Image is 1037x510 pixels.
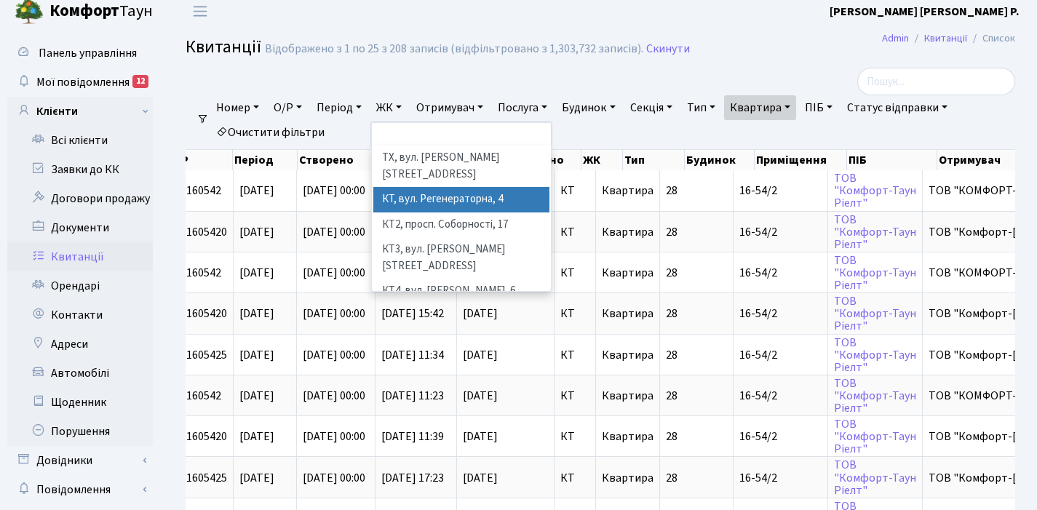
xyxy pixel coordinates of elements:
[560,431,589,442] span: КТ
[268,95,308,120] a: О/Р
[847,150,937,170] th: ПІБ
[834,335,916,375] a: ТОВ"Комфорт-ТаунРіелт"
[560,226,589,238] span: КТ
[373,146,549,187] li: ТХ, вул. [PERSON_NAME][STREET_ADDRESS]
[463,308,548,319] span: [DATE]
[298,150,394,170] th: Створено
[666,265,678,281] span: 28
[755,150,847,170] th: Приміщення
[834,212,916,252] a: ТОВ"Комфорт-ТаунРіелт"
[739,267,822,279] span: 16-54/2
[666,224,678,240] span: 28
[7,39,153,68] a: Панель управління
[463,472,548,484] span: [DATE]
[7,388,153,417] a: Щоденник
[381,388,444,404] span: [DATE] 11:23
[239,183,274,199] span: [DATE]
[381,429,444,445] span: [DATE] 11:39
[381,306,444,322] span: [DATE] 15:42
[303,224,365,240] span: [DATE] 00:00
[924,31,967,46] a: Квитанції
[602,183,653,199] span: Квартира
[834,416,916,457] a: ТОВ"Комфорт-ТаунРіелт"
[239,265,274,281] span: [DATE]
[739,226,822,238] span: 16-54/2
[739,349,822,361] span: 16-54/2
[373,279,549,304] li: КТ4, вул. [PERSON_NAME], 6
[560,390,589,402] span: КТ
[7,97,153,126] a: Клієнти
[739,308,822,319] span: 16-54/2
[410,95,489,120] a: Отримувач
[463,349,548,361] span: [DATE]
[373,237,549,279] li: КТ3, вул. [PERSON_NAME][STREET_ADDRESS]
[303,183,365,199] span: [DATE] 00:00
[175,224,227,240] span: 011605420
[602,265,653,281] span: Квартира
[834,458,916,498] a: ТОВ"Комфорт-ТаунРіелт"
[666,429,678,445] span: 28
[556,95,621,120] a: Будинок
[624,95,678,120] a: Секція
[666,388,678,404] span: 28
[186,34,261,60] span: Квитанції
[623,150,684,170] th: Тип
[175,183,221,199] span: 01160542
[303,347,365,363] span: [DATE] 00:00
[168,150,233,170] th: О/Р
[602,429,653,445] span: Квартира
[175,306,227,322] span: 011605420
[7,475,153,504] a: Повідомлення
[834,170,916,211] a: ТОВ"Комфорт-ТаунРіелт"
[303,470,365,486] span: [DATE] 00:00
[739,431,822,442] span: 16-54/2
[239,306,274,322] span: [DATE]
[303,265,365,281] span: [DATE] 00:00
[239,470,274,486] span: [DATE]
[602,224,653,240] span: Квартира
[233,150,298,170] th: Період
[36,74,130,90] span: Мої повідомлення
[7,126,153,155] a: Всі клієнти
[175,388,221,404] span: 01160542
[210,120,330,145] a: Очистити фільтри
[239,388,274,404] span: [DATE]
[39,45,137,61] span: Панель управління
[799,95,838,120] a: ПІБ
[381,470,444,486] span: [DATE] 17:23
[303,388,365,404] span: [DATE] 00:00
[7,213,153,242] a: Документи
[303,429,365,445] span: [DATE] 00:00
[666,306,678,322] span: 28
[681,95,721,120] a: Тип
[303,306,365,322] span: [DATE] 00:00
[175,470,227,486] span: 011605425
[834,375,916,416] a: ТОВ"Комфорт-ТаунРіелт"
[739,390,822,402] span: 16-54/2
[560,349,589,361] span: КТ
[830,4,1020,20] b: [PERSON_NAME] [PERSON_NAME] Р.
[560,267,589,279] span: КТ
[7,68,153,97] a: Мої повідомлення12
[882,31,909,46] a: Admin
[841,95,953,120] a: Статус відправки
[370,95,408,120] a: ЖК
[666,183,678,199] span: 28
[739,472,822,484] span: 16-54/2
[373,212,549,238] li: КТ2, просп. Соборності, 17
[581,150,623,170] th: ЖК
[7,300,153,330] a: Контакти
[239,429,274,445] span: [DATE]
[560,308,589,319] span: КТ
[492,95,553,120] a: Послуга
[857,68,1015,95] input: Пошук...
[311,95,367,120] a: Період
[602,306,653,322] span: Квартира
[860,23,1037,54] nav: breadcrumb
[210,95,265,120] a: Номер
[7,242,153,271] a: Квитанції
[7,184,153,213] a: Договори продажу
[7,271,153,300] a: Орендарі
[239,224,274,240] span: [DATE]
[381,347,444,363] span: [DATE] 11:34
